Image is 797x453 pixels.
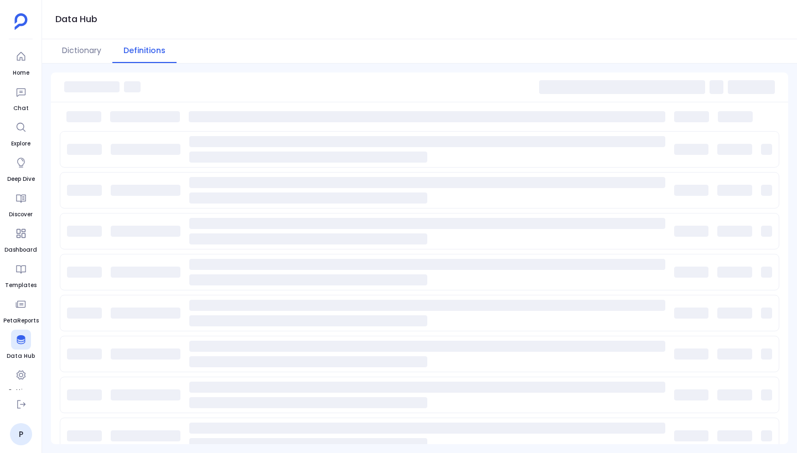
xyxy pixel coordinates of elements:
[9,188,33,219] a: Discover
[5,259,37,290] a: Templates
[11,82,31,113] a: Chat
[11,139,31,148] span: Explore
[8,387,34,396] span: Settings
[11,104,31,113] span: Chat
[7,175,35,184] span: Deep Dive
[4,223,37,254] a: Dashboard
[11,46,31,77] a: Home
[7,330,35,361] a: Data Hub
[3,294,39,325] a: PetaReports
[51,39,112,63] button: Dictionary
[14,13,28,30] img: petavue logo
[7,153,35,184] a: Deep Dive
[3,316,39,325] span: PetaReports
[10,423,32,445] a: P
[7,352,35,361] span: Data Hub
[11,117,31,148] a: Explore
[5,281,37,290] span: Templates
[8,365,34,396] a: Settings
[4,246,37,254] span: Dashboard
[9,210,33,219] span: Discover
[55,12,97,27] h1: Data Hub
[11,69,31,77] span: Home
[112,39,177,63] button: Definitions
